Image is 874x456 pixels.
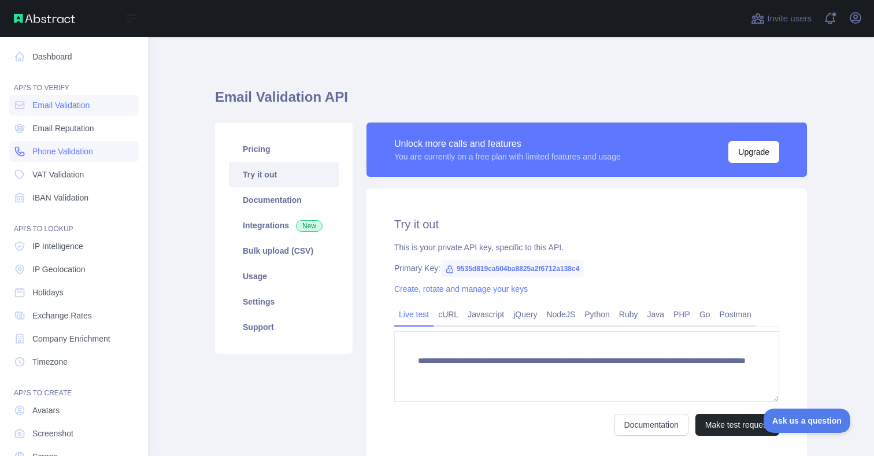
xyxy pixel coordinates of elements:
[440,260,584,277] span: 9535d819ca504ba8825a2f6712a138c4
[229,213,339,238] a: Integrations New
[394,262,779,274] div: Primary Key:
[434,305,463,324] a: cURL
[9,259,139,280] a: IP Geolocation
[229,187,339,213] a: Documentation
[9,305,139,326] a: Exchange Rates
[32,287,64,298] span: Holidays
[394,137,621,151] div: Unlock more calls and features
[643,305,669,324] a: Java
[394,284,528,294] a: Create, rotate and manage your keys
[32,310,92,321] span: Exchange Rates
[767,12,812,25] span: Invite users
[229,289,339,314] a: Settings
[695,414,779,436] button: Make test request
[9,423,139,444] a: Screenshot
[9,328,139,349] a: Company Enrichment
[728,141,779,163] button: Upgrade
[32,356,68,368] span: Timezone
[394,151,621,162] div: You are currently on a free plan with limited features and usage
[9,141,139,162] a: Phone Validation
[9,46,139,67] a: Dashboard
[463,305,509,324] a: Javascript
[32,264,86,275] span: IP Geolocation
[394,242,779,253] div: This is your private API key, specific to this API.
[669,305,695,324] a: PHP
[32,333,110,344] span: Company Enrichment
[614,414,688,436] a: Documentation
[32,123,94,134] span: Email Reputation
[229,136,339,162] a: Pricing
[9,351,139,372] a: Timezone
[32,169,84,180] span: VAT Validation
[32,428,73,439] span: Screenshot
[9,375,139,398] div: API'S TO CREATE
[32,146,93,157] span: Phone Validation
[394,305,434,324] a: Live test
[764,409,851,433] iframe: Toggle Customer Support
[9,118,139,139] a: Email Reputation
[9,69,139,92] div: API'S TO VERIFY
[715,305,756,324] a: Postman
[695,305,715,324] a: Go
[296,220,323,232] span: New
[229,238,339,264] a: Bulk upload (CSV)
[9,95,139,116] a: Email Validation
[9,236,139,257] a: IP Intelligence
[229,162,339,187] a: Try it out
[215,88,807,116] h1: Email Validation API
[14,14,75,23] img: Abstract API
[9,210,139,233] div: API'S TO LOOKUP
[9,400,139,421] a: Avatars
[580,305,614,324] a: Python
[32,405,60,416] span: Avatars
[32,99,90,111] span: Email Validation
[9,187,139,208] a: IBAN Validation
[32,240,83,252] span: IP Intelligence
[614,305,643,324] a: Ruby
[394,216,779,232] h2: Try it out
[229,314,339,340] a: Support
[542,305,580,324] a: NodeJS
[229,264,339,289] a: Usage
[749,9,814,28] button: Invite users
[9,282,139,303] a: Holidays
[32,192,88,203] span: IBAN Validation
[9,164,139,185] a: VAT Validation
[509,305,542,324] a: jQuery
